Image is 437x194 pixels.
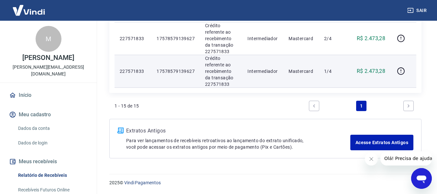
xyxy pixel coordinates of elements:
[324,35,343,42] p: 2/4
[5,64,92,77] p: [PERSON_NAME][EMAIL_ADDRESS][DOMAIN_NAME]
[8,0,50,20] img: Vindi
[289,68,314,74] p: Mastercard
[8,154,89,169] button: Meus recebíveis
[247,35,278,42] p: Intermediador
[350,135,413,150] a: Acesse Extratos Antigos
[117,128,124,133] img: ícone
[126,127,350,135] p: Extratos Antigos
[365,153,378,165] iframe: Fechar mensagem
[406,5,429,17] button: Sair
[16,169,89,182] a: Relatório de Recebíveis
[306,98,416,114] ul: Pagination
[16,122,89,135] a: Dados da conta
[247,68,278,74] p: Intermediador
[205,55,237,87] p: Crédito referente ao recebimento da transação 227571833
[109,179,421,186] p: 2025 ©
[126,137,350,150] p: Para ver lançamentos de recebíveis retroativos ao lançamento do extrato unificado, você pode aces...
[115,103,139,109] p: 1 - 15 de 15
[357,35,385,42] p: R$ 2.473,28
[4,5,54,10] span: Olá! Precisa de ajuda?
[403,101,414,111] a: Next page
[36,26,61,52] div: M
[120,68,146,74] p: 227571833
[357,67,385,75] p: R$ 2.473,28
[205,22,237,55] p: Crédito referente ao recebimento da transação 227571833
[157,35,195,42] p: 17578579139627
[124,180,161,185] a: Vindi Pagamentos
[324,68,343,74] p: 1/4
[309,101,319,111] a: Previous page
[411,168,432,189] iframe: Botão para abrir a janela de mensagens
[8,88,89,102] a: Início
[120,35,146,42] p: 227571833
[8,108,89,122] button: Meu cadastro
[380,151,432,165] iframe: Mensagem da empresa
[157,68,195,74] p: 17578579139627
[356,101,366,111] a: Page 1 is your current page
[16,136,89,150] a: Dados de login
[289,35,314,42] p: Mastercard
[22,54,74,61] p: [PERSON_NAME]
